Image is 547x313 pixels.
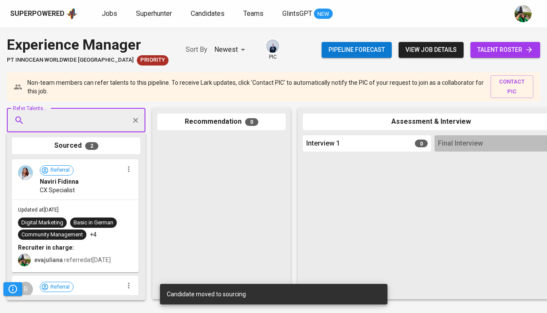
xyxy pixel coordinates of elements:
[85,142,98,150] span: 2
[40,177,79,186] span: Naviri Fidinna
[306,139,340,149] span: Interview 1
[40,294,61,302] span: Rinaldy
[282,9,333,19] a: GlintsGPT NEW
[18,165,33,180] img: b80daf64a90a0f69b856098c4b9f679c.png
[186,45,207,55] p: Sort By
[102,9,117,18] span: Jobs
[40,186,75,194] span: CX Specialist
[10,9,65,19] div: Superpowered
[245,118,258,126] span: 0
[74,219,113,227] div: Basic in German
[102,9,119,19] a: Jobs
[66,7,78,20] img: app logo
[137,55,169,66] div: Client Priority, Very Responsive, More Profiles Required
[3,282,22,296] button: Pipeline Triggers
[18,253,31,266] img: eva@glints.com
[399,42,464,58] button: view job details
[491,75,533,98] button: contact pic
[243,9,265,19] a: Teams
[495,77,529,97] span: contact pic
[7,56,133,64] span: PT Innocean Worldwide [GEOGRAPHIC_DATA]
[7,34,169,55] div: Experience Manager
[90,230,97,239] p: +4
[214,45,238,55] p: Newest
[157,113,286,130] div: Recommendation
[47,283,73,291] span: Referral
[136,9,174,19] a: Superhunter
[21,231,83,239] div: Community Management
[34,256,63,263] b: evajuliana
[21,219,63,227] div: Digital Marketing
[137,56,169,64] span: Priority
[191,9,225,18] span: Candidates
[415,140,428,147] span: 0
[243,9,263,18] span: Teams
[136,9,172,18] span: Superhunter
[322,42,392,58] button: Pipeline forecast
[130,114,142,126] button: Clear
[18,207,59,213] span: Updated at [DATE]
[10,7,78,20] a: Superpoweredapp logo
[34,256,111,263] span: referred at [DATE]
[141,119,142,121] button: Open
[438,139,483,149] span: Final Interview
[167,290,381,298] div: Candidate moved to sourcing
[265,39,280,61] div: pic
[282,9,312,18] span: GlintsGPT
[328,45,385,55] span: Pipeline forecast
[405,45,457,55] span: view job details
[514,5,532,22] img: eva@glints.com
[214,42,248,58] div: Newest
[470,42,540,58] a: talent roster
[477,45,533,55] span: talent roster
[12,137,140,154] div: Sourced
[18,282,33,297] div: R
[47,166,73,174] span: Referral
[191,9,226,19] a: Candidates
[314,10,333,18] span: NEW
[27,78,484,95] p: Non-team members can refer talents to this pipeline. To receive Lark updates, click 'Contact PIC'...
[18,244,74,251] b: Recruiter in charge:
[266,39,279,53] img: annisa@glints.com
